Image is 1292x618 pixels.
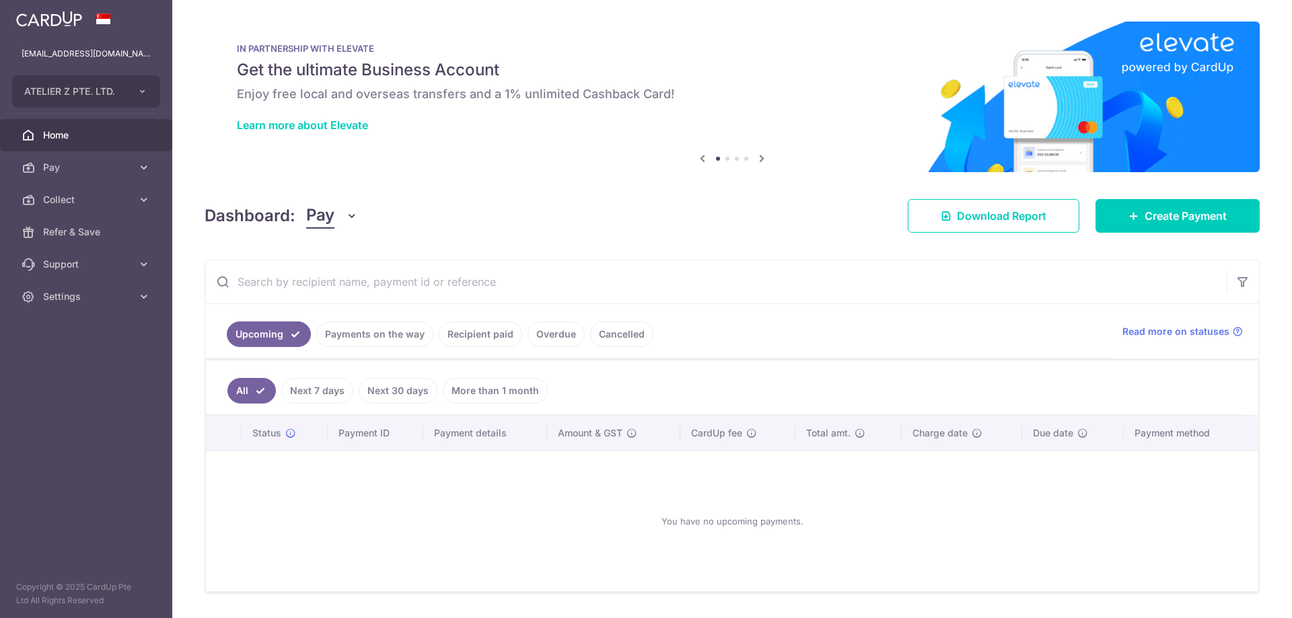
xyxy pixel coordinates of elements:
[957,208,1046,224] span: Download Report
[237,59,1227,81] h5: Get the ultimate Business Account
[806,426,851,440] span: Total amt.
[22,47,151,61] p: [EMAIL_ADDRESS][DOMAIN_NAME]
[908,199,1079,233] a: Download Report
[912,426,968,440] span: Charge date
[1122,325,1243,338] a: Read more on statuses
[1145,208,1227,224] span: Create Payment
[691,426,742,440] span: CardUp fee
[1122,325,1229,338] span: Read more on statuses
[43,225,132,239] span: Refer & Save
[306,203,358,229] button: Pay
[227,321,311,347] a: Upcoming
[43,128,132,142] span: Home
[222,462,1242,580] div: You have no upcoming payments.
[43,193,132,206] span: Collect
[316,321,433,347] a: Payments on the way
[306,203,334,229] span: Pay
[237,86,1227,102] h6: Enjoy free local and overseas transfers and a 1% unlimited Cashback Card!
[359,378,437,403] a: Next 30 days
[328,416,423,451] th: Payment ID
[252,426,281,440] span: Status
[237,118,368,132] a: Learn more about Elevate
[439,321,522,347] a: Recipient paid
[281,378,353,403] a: Next 7 days
[528,321,585,347] a: Overdue
[1096,199,1260,233] a: Create Payment
[43,161,132,174] span: Pay
[12,75,160,108] button: ATELIER Z PTE. LTD.
[590,321,653,347] a: Cancelled
[443,378,548,403] a: More than 1 month
[43,258,132,271] span: Support
[227,378,276,403] a: All
[1033,426,1073,440] span: Due date
[558,426,622,440] span: Amount & GST
[16,11,82,27] img: CardUp
[205,260,1227,303] input: Search by recipient name, payment id or reference
[24,85,124,98] span: ATELIER Z PTE. LTD.
[423,416,547,451] th: Payment details
[43,290,132,303] span: Settings
[1124,416,1258,451] th: Payment method
[205,204,295,228] h4: Dashboard:
[237,43,1227,54] p: IN PARTNERSHIP WITH ELEVATE
[205,22,1260,172] img: Renovation banner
